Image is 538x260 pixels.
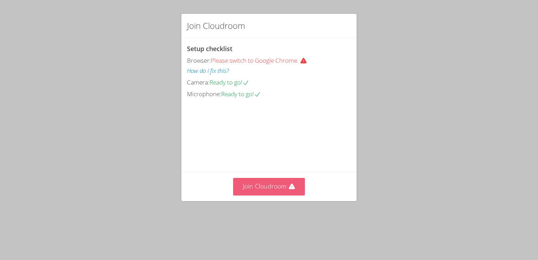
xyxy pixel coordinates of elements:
span: Browser: [187,56,211,64]
span: Ready to go! [209,78,249,86]
span: Camera: [187,78,209,86]
span: Ready to go! [221,90,261,98]
button: How do I fix this? [187,66,229,76]
button: Join Cloudroom [233,178,305,195]
span: Please switch to Google Chrome. [211,56,313,64]
h2: Join Cloudroom [187,19,245,32]
span: Setup checklist [187,44,232,53]
span: Microphone: [187,90,221,98]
